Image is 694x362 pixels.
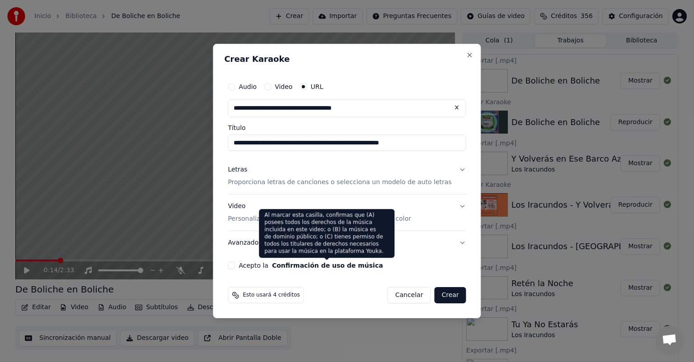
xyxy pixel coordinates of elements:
[228,165,247,174] div: Letras
[275,84,292,90] label: Video
[239,84,257,90] label: Audio
[272,262,383,269] button: Acepto la
[259,209,394,258] div: Al marcar esta casilla, confirmas que (A) posees todos los derechos de la música incluida en este...
[228,125,466,131] label: Título
[228,231,466,255] button: Avanzado
[239,262,383,269] label: Acepto la
[228,178,451,187] p: Proporciona letras de canciones o selecciona un modelo de auto letras
[388,287,431,303] button: Cancelar
[434,287,466,303] button: Crear
[228,195,466,231] button: VideoPersonalizar video de karaoke: usar imagen, video o color
[228,214,411,223] p: Personalizar video de karaoke: usar imagen, video o color
[243,292,300,299] span: Esto usará 4 créditos
[310,84,323,90] label: URL
[228,158,466,194] button: LetrasProporciona letras de canciones o selecciona un modelo de auto letras
[228,202,411,223] div: Video
[224,55,469,63] h2: Crear Karaoke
